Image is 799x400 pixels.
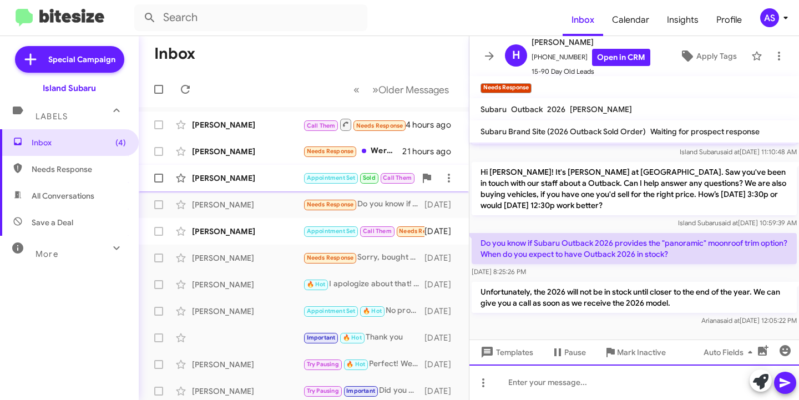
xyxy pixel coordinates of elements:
span: Insights [658,4,707,36]
div: [DATE] [424,252,460,264]
span: Ariana [DATE] 12:05:22 PM [701,316,797,325]
span: Call Them [307,122,336,129]
div: 4 hours ago [406,119,460,130]
span: » [372,83,378,97]
span: Special Campaign [48,54,115,65]
div: [PERSON_NAME] [192,119,303,130]
div: 21 hours ago [402,146,460,157]
button: Templates [469,342,542,362]
span: Needs Response [307,254,354,261]
span: Older Messages [378,84,449,96]
div: You around? [303,171,416,184]
span: 🔥 Hot [346,361,365,368]
p: Do you know if Subaru Outback 2026 provides the "panoramic" moonroof trim option? When do you exp... [472,233,797,264]
span: 🔥 Hot [307,281,326,288]
div: Do you know if Subaru Outback 2026 provides the "panoramic" moonroof trim option? When do you exp... [303,198,424,211]
span: Sold [363,174,376,181]
a: Special Campaign [15,46,124,73]
span: Important [307,334,336,341]
a: Profile [707,4,751,36]
div: AS [760,8,779,27]
span: [PERSON_NAME] [532,36,650,49]
div: [PERSON_NAME] [192,146,303,157]
div: [DATE] [424,226,460,237]
span: Save a Deal [32,217,73,228]
span: Labels [36,112,68,121]
div: [DATE] [424,279,460,290]
div: Inbound Call [303,118,406,131]
span: Island Subaru [DATE] 11:10:48 AM [680,148,797,156]
p: Hi [PERSON_NAME]! It's [PERSON_NAME] at [GEOGRAPHIC_DATA]. Saw you've been in touch with our staf... [472,162,797,215]
button: Pause [542,342,595,362]
a: Calendar [603,4,658,36]
span: Appointment Set [307,307,356,315]
div: [PERSON_NAME] [192,226,303,237]
span: Inbox [32,137,126,148]
span: H [512,47,520,64]
span: « [353,83,360,97]
span: Needs Response [356,122,403,129]
span: Important [346,387,375,394]
a: Inbox [563,4,603,36]
span: Subaru Brand Site (2026 Outback Sold Order) [481,126,646,136]
span: 🔥 Hot [363,307,382,315]
div: Sorry, bought a Lexus. Thank you! [303,251,424,264]
button: Apply Tags [670,46,746,66]
span: 15-90 Day Old Leads [532,66,650,77]
div: [DATE] [424,386,460,397]
div: [DATE] [424,199,460,210]
span: Needs Response [399,227,446,235]
span: Auto Fields [704,342,757,362]
span: said at [720,148,740,156]
span: Mark Inactive [617,342,666,362]
span: Try Pausing [307,361,339,368]
div: [PERSON_NAME] [192,306,303,317]
span: said at [720,316,740,325]
span: Call Them [383,174,412,181]
button: AS [751,8,787,27]
span: Needs Response [307,201,354,208]
button: Previous [347,78,366,101]
span: Appointment Set [307,227,356,235]
div: [PERSON_NAME] [192,279,303,290]
span: (4) [115,137,126,148]
span: 2026 [547,104,565,114]
div: No problem! We look forward to seeing you [DATE] [303,305,424,317]
div: I apologize about that! I will have him give you another call. [303,278,424,291]
span: [PHONE_NUMBER] [532,49,650,66]
span: 🔥 Hot [343,334,362,341]
div: Were is the address [303,145,402,158]
div: Did you get the chance to schedule an appointment for [DATE] [PERSON_NAME]? [303,384,424,397]
span: Island Subaru [DATE] 10:59:39 AM [678,219,797,227]
span: More [36,249,58,259]
span: Needs Response [307,148,354,155]
span: said at [719,219,738,227]
span: Outback [511,104,543,114]
div: [PERSON_NAME] [192,173,303,184]
div: [DATE] [424,306,460,317]
div: Perfect! We will see you then [PERSON_NAME]. [303,358,424,371]
div: Island Subaru [43,83,96,94]
a: Open in CRM [592,49,650,66]
span: Subaru [481,104,507,114]
span: Call Them [363,227,392,235]
nav: Page navigation example [347,78,456,101]
span: Waiting for prospect response [650,126,760,136]
div: [PERSON_NAME] [192,199,303,210]
span: Needs Response [32,164,126,175]
span: Apply Tags [696,46,737,66]
div: [DATE] [424,332,460,343]
div: [PERSON_NAME] [192,359,303,370]
span: All Conversations [32,190,94,201]
button: Auto Fields [695,342,766,362]
input: Search [134,4,367,31]
p: Unfortunately, the 2026 will not be in stock until closer to the end of the year. We can give you... [472,282,797,313]
small: Needs Response [481,83,532,93]
div: [PERSON_NAME] [192,386,303,397]
h1: Inbox [154,45,195,63]
div: Thank you [303,331,424,344]
span: Appointment Set [307,174,356,181]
